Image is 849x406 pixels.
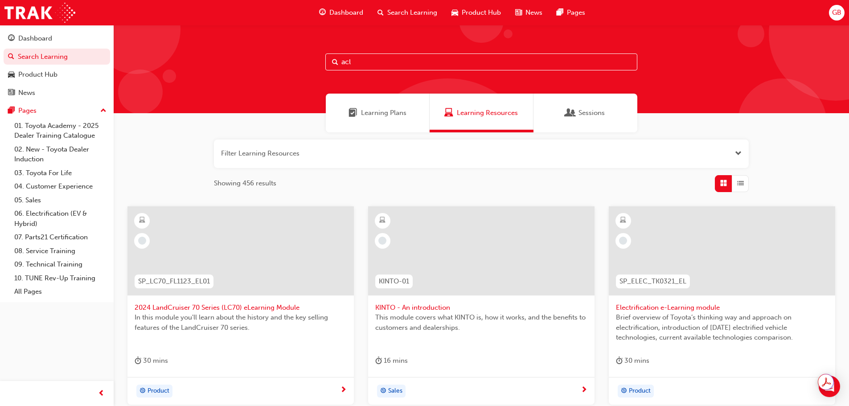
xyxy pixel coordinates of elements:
[533,94,637,132] a: SessionsSessions
[508,4,550,22] a: news-iconNews
[375,303,587,313] span: KINTO - An introduction
[332,57,338,67] span: Search
[616,355,649,366] div: 30 mins
[11,143,110,166] a: 02. New - Toyota Dealer Induction
[100,105,107,117] span: up-icon
[98,388,105,399] span: prev-icon
[4,49,110,65] a: Search Learning
[462,8,501,18] span: Product Hub
[375,355,382,366] span: duration-icon
[8,107,15,115] span: pages-icon
[379,215,386,226] span: learningResourceType_ELEARNING-icon
[135,355,141,366] span: duration-icon
[4,85,110,101] a: News
[11,230,110,244] a: 07. Parts21 Certification
[18,70,57,80] div: Product Hub
[127,206,354,405] a: SP_LC70_FL1123_EL012024 LandCruiser 70 Series (LC70) eLearning ModuleIn this module you'll learn ...
[525,8,542,18] span: News
[18,88,35,98] div: News
[11,180,110,193] a: 04. Customer Experience
[616,355,623,366] span: duration-icon
[18,106,37,116] div: Pages
[214,178,276,189] span: Showing 456 results
[138,237,146,245] span: learningRecordVerb_NONE-icon
[349,108,357,118] span: Learning Plans
[329,8,363,18] span: Dashboard
[609,206,835,405] a: SP_ELEC_TK0321_ELElectrification e-Learning moduleBrief overview of Toyota’s thinking way and app...
[148,386,169,396] span: Product
[11,193,110,207] a: 05. Sales
[375,355,408,366] div: 16 mins
[621,385,627,397] span: target-icon
[326,94,430,132] a: Learning PlansLearning Plans
[368,206,595,405] a: KINTO-01KINTO - An introductionThis module covers what KINTO is, how it works, and the benefits t...
[581,386,587,394] span: next-icon
[378,237,386,245] span: learningRecordVerb_NONE-icon
[457,108,518,118] span: Learning Resources
[11,207,110,230] a: 06. Electrification (EV & Hybrid)
[135,303,347,313] span: 2024 LandCruiser 70 Series (LC70) eLearning Module
[566,108,575,118] span: Sessions
[387,8,437,18] span: Search Learning
[340,386,347,394] span: next-icon
[619,276,686,287] span: SP_ELEC_TK0321_EL
[377,7,384,18] span: search-icon
[4,3,75,23] img: Trak
[557,7,563,18] span: pages-icon
[444,4,508,22] a: car-iconProduct Hub
[139,385,146,397] span: target-icon
[629,386,651,396] span: Product
[361,108,406,118] span: Learning Plans
[4,103,110,119] button: Pages
[829,5,845,21] button: GB
[312,4,370,22] a: guage-iconDashboard
[619,237,627,245] span: learningRecordVerb_NONE-icon
[11,258,110,271] a: 09. Technical Training
[11,244,110,258] a: 08. Service Training
[11,271,110,285] a: 10. TUNE Rev-Up Training
[430,94,533,132] a: Learning ResourcesLearning Resources
[720,178,727,189] span: Grid
[451,7,458,18] span: car-icon
[135,355,168,366] div: 30 mins
[616,303,828,313] span: Electrification e-Learning module
[11,285,110,299] a: All Pages
[319,7,326,18] span: guage-icon
[135,312,347,332] span: In this module you'll learn about the history and the key selling features of the LandCruiser 70 ...
[735,148,742,159] button: Open the filter
[832,8,841,18] span: GB
[578,108,605,118] span: Sessions
[4,29,110,103] button: DashboardSearch LearningProduct HubNews
[370,4,444,22] a: search-iconSearch Learning
[11,119,110,143] a: 01. Toyota Academy - 2025 Dealer Training Catalogue
[620,215,626,226] span: learningResourceType_ELEARNING-icon
[616,312,828,343] span: Brief overview of Toyota’s thinking way and approach on electrification, introduction of [DATE] e...
[567,8,585,18] span: Pages
[4,30,110,47] a: Dashboard
[8,89,15,97] span: news-icon
[379,276,409,287] span: KINTO-01
[444,108,453,118] span: Learning Resources
[11,166,110,180] a: 03. Toyota For Life
[515,7,522,18] span: news-icon
[550,4,592,22] a: pages-iconPages
[139,215,145,226] span: learningResourceType_ELEARNING-icon
[138,276,210,287] span: SP_LC70_FL1123_EL01
[388,386,402,396] span: Sales
[18,33,52,44] div: Dashboard
[4,66,110,83] a: Product Hub
[325,53,637,70] input: Search...
[8,53,14,61] span: search-icon
[737,178,744,189] span: List
[8,35,15,43] span: guage-icon
[375,312,587,332] span: This module covers what KINTO is, how it works, and the benefits to customers and dealerships.
[8,71,15,79] span: car-icon
[380,385,386,397] span: target-icon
